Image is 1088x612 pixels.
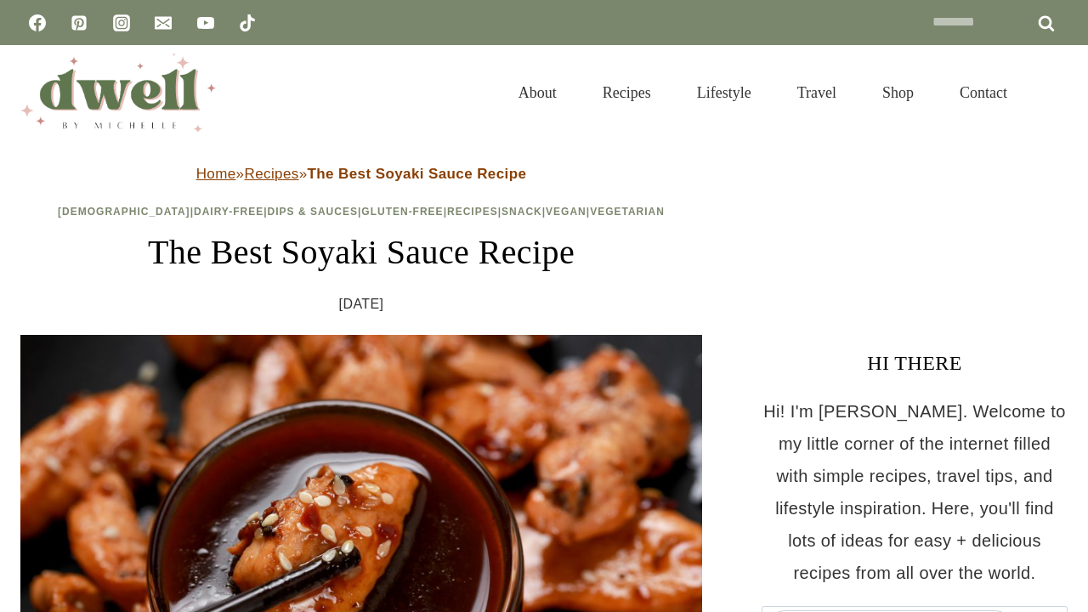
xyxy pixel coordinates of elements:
span: | | | | | | | [58,206,665,218]
a: Recipes [447,206,498,218]
a: Pinterest [62,6,96,40]
a: Dips & Sauces [268,206,358,218]
a: Contact [937,63,1030,122]
strong: The Best Soyaki Sauce Recipe [308,166,527,182]
a: Snack [501,206,542,218]
a: Facebook [20,6,54,40]
button: View Search Form [1039,78,1068,107]
nav: Primary Navigation [496,63,1030,122]
time: [DATE] [339,292,384,317]
a: Recipes [244,166,298,182]
h1: The Best Soyaki Sauce Recipe [20,227,702,278]
a: Home [196,166,236,182]
a: Email [146,6,180,40]
a: Shop [859,63,937,122]
a: Dairy-Free [194,206,263,218]
a: Instagram [105,6,139,40]
p: Hi! I'm [PERSON_NAME]. Welcome to my little corner of the internet filled with simple recipes, tr... [762,395,1068,589]
span: » » [196,166,527,182]
a: YouTube [189,6,223,40]
a: [DEMOGRAPHIC_DATA] [58,206,190,218]
a: Lifestyle [674,63,774,122]
a: Gluten-Free [361,206,443,218]
a: Vegetarian [590,206,665,218]
a: TikTok [230,6,264,40]
a: Travel [774,63,859,122]
a: About [496,63,580,122]
a: Vegan [546,206,586,218]
h3: HI THERE [762,348,1068,378]
img: DWELL by michelle [20,54,216,132]
a: Recipes [580,63,674,122]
